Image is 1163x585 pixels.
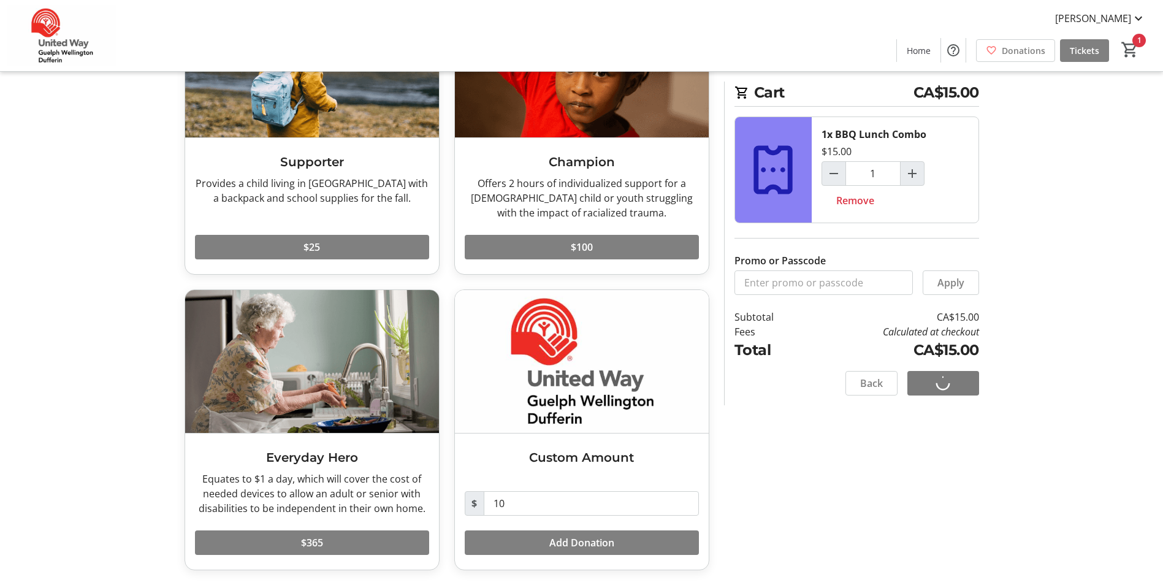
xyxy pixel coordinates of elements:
div: Equates to $1 a day, which will cover the cost of needed devices to allow an adult or senior with... [195,472,429,516]
td: CA$15.00 [805,339,978,361]
td: Calculated at checkout [805,324,978,339]
td: CA$15.00 [805,310,978,324]
span: $25 [303,240,320,254]
a: Tickets [1060,39,1109,62]
button: Apply [923,270,979,295]
span: CA$15.00 [913,82,979,104]
span: Donations [1002,44,1045,57]
h3: Everyday Hero [195,448,429,467]
input: Enter promo or passcode [734,270,913,295]
span: $ [465,491,484,516]
button: Back [845,371,898,396]
a: Home [897,39,940,62]
div: $15.00 [822,144,852,159]
div: Provides a child living in [GEOGRAPHIC_DATA] with a backpack and school supplies for the fall. [195,176,429,205]
div: 1x BBQ Lunch Combo [822,127,926,142]
td: Fees [734,324,806,339]
span: [PERSON_NAME] [1055,11,1131,26]
h3: Supporter [195,153,429,171]
img: Everyday Hero [185,290,439,433]
span: Back [860,376,883,391]
button: $365 [195,530,429,555]
a: Donations [976,39,1055,62]
button: $100 [465,235,699,259]
td: Total [734,339,806,361]
h2: Cart [734,82,979,107]
span: Remove [836,193,874,208]
h3: Champion [465,153,699,171]
input: Donation Amount [484,491,699,516]
img: United Way Guelph Wellington Dufferin's Logo [7,5,116,66]
label: Promo or Passcode [734,253,826,268]
button: Add Donation [465,530,699,555]
button: [PERSON_NAME] [1045,9,1156,28]
input: BBQ Lunch Combo Quantity [845,161,901,186]
button: Increment by one [901,162,924,185]
span: Home [907,44,931,57]
button: Decrement by one [822,162,845,185]
div: Offers 2 hours of individualized support for a [DEMOGRAPHIC_DATA] child or youth struggling with ... [465,176,699,220]
span: Tickets [1070,44,1099,57]
span: $100 [571,240,593,254]
button: Cart [1119,39,1141,61]
td: Subtotal [734,310,806,324]
span: Apply [937,275,964,290]
span: Add Donation [549,535,614,550]
h3: Custom Amount [465,448,699,467]
button: Help [941,38,966,63]
button: Remove [822,188,889,213]
img: Custom Amount [455,290,709,433]
button: $25 [195,235,429,259]
span: $365 [301,535,323,550]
